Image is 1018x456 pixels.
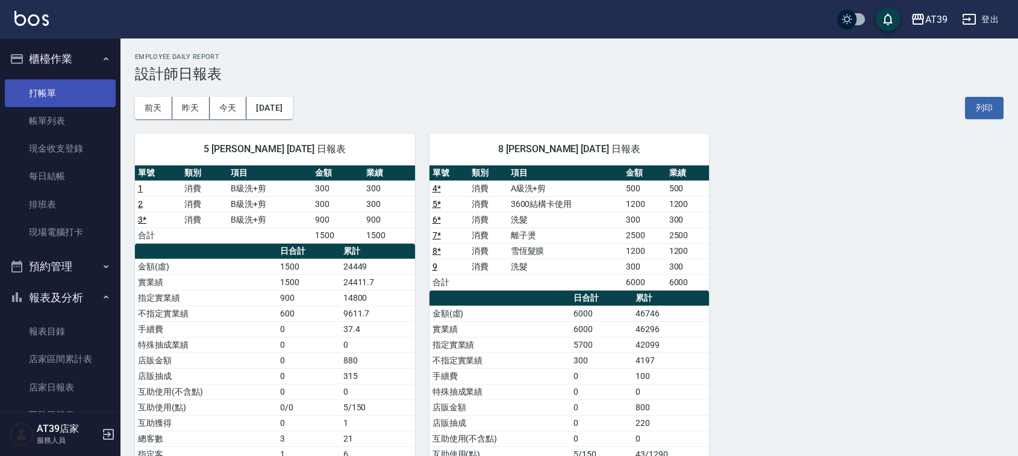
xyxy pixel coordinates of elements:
[340,353,415,368] td: 880
[135,384,277,399] td: 互助使用(不含點)
[508,243,623,259] td: 雪恆髮膜
[135,227,181,243] td: 合計
[181,165,228,181] th: 類別
[5,162,116,190] a: 每日結帳
[632,337,709,353] td: 42099
[508,165,623,181] th: 項目
[340,244,415,259] th: 累計
[135,321,277,337] td: 手續費
[429,368,570,384] td: 手續費
[277,274,340,290] td: 1500
[623,259,666,274] td: 300
[570,431,632,446] td: 0
[181,180,228,196] td: 消費
[135,53,1004,61] h2: Employee Daily Report
[340,415,415,431] td: 1
[469,196,508,212] td: 消費
[135,399,277,415] td: 互助使用(點)
[138,183,143,193] a: 1
[363,165,414,181] th: 業績
[37,435,98,446] p: 服務人員
[210,97,247,119] button: 今天
[135,368,277,384] td: 店販抽成
[363,196,414,212] td: 300
[340,321,415,337] td: 37.4
[429,165,710,291] table: a dense table
[135,165,415,244] table: a dense table
[5,79,116,107] a: 打帳單
[570,291,632,306] th: 日合計
[135,431,277,446] td: 總客數
[135,353,277,368] td: 店販金額
[429,274,469,290] td: 合計
[623,196,666,212] td: 1200
[508,227,623,243] td: 離子燙
[570,368,632,384] td: 0
[632,399,709,415] td: 800
[623,274,666,290] td: 6000
[340,259,415,274] td: 24449
[340,274,415,290] td: 24411.7
[5,107,116,135] a: 帳單列表
[666,259,710,274] td: 300
[181,196,228,212] td: 消費
[181,212,228,227] td: 消費
[312,180,363,196] td: 300
[508,259,623,274] td: 洗髮
[632,384,709,399] td: 0
[666,243,710,259] td: 1200
[429,337,570,353] td: 指定實業績
[277,384,340,399] td: 0
[312,196,363,212] td: 300
[632,415,709,431] td: 220
[363,227,414,243] td: 1500
[508,212,623,227] td: 洗髮
[228,180,312,196] td: B級洗+剪
[623,212,666,227] td: 300
[135,259,277,274] td: 金額(虛)
[5,43,116,75] button: 櫃檯作業
[570,306,632,321] td: 6000
[5,251,116,282] button: 預約管理
[5,191,116,218] a: 排班表
[666,212,710,227] td: 300
[135,290,277,306] td: 指定實業績
[363,212,414,227] td: 900
[5,318,116,345] a: 報表目錄
[340,306,415,321] td: 9611.7
[623,165,666,181] th: 金額
[570,415,632,431] td: 0
[429,353,570,368] td: 不指定實業績
[312,165,363,181] th: 金額
[277,337,340,353] td: 0
[508,180,623,196] td: A級洗+剪
[632,321,709,337] td: 46296
[10,422,34,446] img: Person
[340,384,415,399] td: 0
[277,244,340,259] th: 日合計
[135,97,172,119] button: 前天
[5,345,116,373] a: 店家區間累計表
[469,259,508,274] td: 消費
[469,243,508,259] td: 消費
[246,97,292,119] button: [DATE]
[925,12,948,27] div: AT39
[37,423,98,435] h5: AT39店家
[135,337,277,353] td: 特殊抽成業績
[277,353,340,368] td: 0
[277,415,340,431] td: 0
[444,143,695,155] span: 8 [PERSON_NAME] [DATE] 日報表
[666,196,710,212] td: 1200
[429,399,570,415] td: 店販金額
[906,7,952,32] button: AT39
[277,306,340,321] td: 600
[138,199,143,209] a: 2
[228,165,312,181] th: 項目
[429,384,570,399] td: 特殊抽成業績
[5,401,116,429] a: 互助日報表
[340,431,415,446] td: 21
[277,290,340,306] td: 900
[135,415,277,431] td: 互助獲得
[957,8,1004,31] button: 登出
[277,368,340,384] td: 0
